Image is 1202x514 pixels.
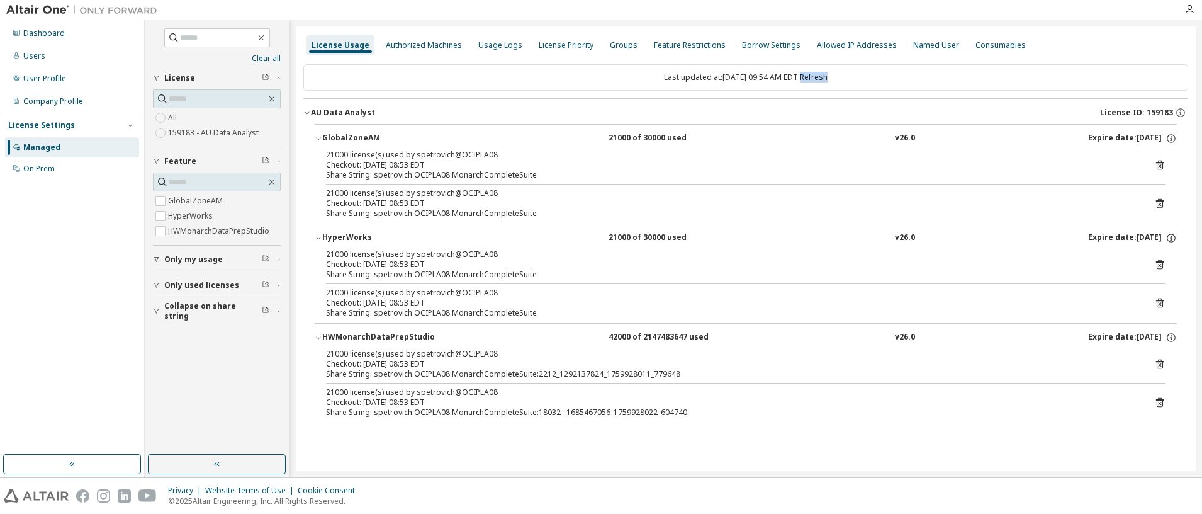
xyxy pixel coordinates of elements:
[326,288,1135,298] div: 21000 license(s) used by spetrovich@OCIPLA08
[153,54,281,64] a: Clear all
[164,73,195,83] span: License
[1088,332,1177,343] div: Expire date: [DATE]
[326,170,1135,180] div: Share String: spetrovich:OCIPLA08:MonarchCompleteSuite
[303,99,1188,127] button: AU Data AnalystLicense ID: 159183
[1100,108,1173,118] span: License ID: 159183
[609,232,722,244] div: 21000 of 30000 used
[23,164,55,174] div: On Prem
[118,489,131,503] img: linkedin.svg
[326,160,1135,170] div: Checkout: [DATE] 08:53 EDT
[326,270,1135,280] div: Share String: spetrovich:OCIPLA08:MonarchCompleteSuite
[326,387,1135,397] div: 21000 license(s) used by spetrovich@OCIPLA08
[164,254,223,265] span: Only my usage
[742,40,800,50] div: Borrow Settings
[138,489,157,503] img: youtube.svg
[478,40,522,50] div: Usage Logs
[326,249,1135,260] div: 21000 license(s) used by spetrovich@OCIPLA08
[315,125,1177,152] button: GlobalZoneAM21000 of 30000 usedv26.0Expire date:[DATE]
[326,260,1135,270] div: Checkout: [DATE] 08:53 EDT
[975,40,1026,50] div: Consumables
[168,110,179,125] label: All
[168,125,261,140] label: 159183 - AU Data Analyst
[168,193,225,208] label: GlobalZoneAM
[311,108,375,118] div: AU Data Analyst
[23,96,83,106] div: Company Profile
[610,40,638,50] div: Groups
[153,64,281,92] button: License
[262,156,269,166] span: Clear filter
[168,208,215,224] label: HyperWorks
[895,133,915,144] div: v26.0
[312,40,369,50] div: License Usage
[895,232,915,244] div: v26.0
[6,4,164,16] img: Altair One
[326,208,1135,219] div: Share String: spetrovich:OCIPLA08:MonarchCompleteSuite
[303,64,1188,91] div: Last updated at: [DATE] 09:54 AM EDT
[326,198,1135,208] div: Checkout: [DATE] 08:53 EDT
[609,332,722,343] div: 42000 of 2147483647 used
[23,142,60,152] div: Managed
[609,133,722,144] div: 21000 of 30000 used
[153,271,281,299] button: Only used licenses
[315,324,1177,351] button: HWMonarchDataPrepStudio42000 of 2147483647 usedv26.0Expire date:[DATE]
[153,147,281,175] button: Feature
[913,40,959,50] div: Named User
[326,369,1135,379] div: Share String: spetrovich:OCIPLA08:MonarchCompleteSuite:2212_1292137824_1759928011_779648
[164,156,196,166] span: Feature
[326,308,1135,318] div: Share String: spetrovich:OCIPLA08:MonarchCompleteSuite
[315,224,1177,252] button: HyperWorks21000 of 30000 usedv26.0Expire date:[DATE]
[262,306,269,316] span: Clear filter
[326,349,1135,359] div: 21000 license(s) used by spetrovich@OCIPLA08
[4,489,69,503] img: altair_logo.svg
[262,254,269,265] span: Clear filter
[326,397,1135,408] div: Checkout: [DATE] 08:53 EDT
[168,486,205,496] div: Privacy
[8,120,75,130] div: License Settings
[205,486,298,496] div: Website Terms of Use
[1088,133,1177,144] div: Expire date: [DATE]
[1088,232,1177,244] div: Expire date: [DATE]
[326,408,1135,418] div: Share String: spetrovich:OCIPLA08:MonarchCompleteSuite:18032_-1685467056_1759928022_604740
[326,359,1135,369] div: Checkout: [DATE] 08:53 EDT
[262,73,269,83] span: Clear filter
[322,332,435,343] div: HWMonarchDataPrepStudio
[168,496,362,506] p: © 2025 Altair Engineering, Inc. All Rights Reserved.
[800,72,828,83] a: Refresh
[322,133,435,144] div: GlobalZoneAM
[168,224,272,239] label: HWMonarchDataPrepStudio
[97,489,110,503] img: instagram.svg
[262,280,269,290] span: Clear filter
[23,28,65,38] div: Dashboard
[298,486,362,496] div: Cookie Consent
[326,298,1135,308] div: Checkout: [DATE] 08:53 EDT
[153,246,281,273] button: Only my usage
[386,40,462,50] div: Authorized Machines
[164,280,239,290] span: Only used licenses
[654,40,726,50] div: Feature Restrictions
[322,232,435,244] div: HyperWorks
[23,74,66,84] div: User Profile
[23,51,45,61] div: Users
[817,40,897,50] div: Allowed IP Addresses
[326,150,1135,160] div: 21000 license(s) used by spetrovich@OCIPLA08
[895,332,915,343] div: v26.0
[153,297,281,325] button: Collapse on share string
[326,188,1135,198] div: 21000 license(s) used by spetrovich@OCIPLA08
[164,301,262,321] span: Collapse on share string
[76,489,89,503] img: facebook.svg
[539,40,593,50] div: License Priority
